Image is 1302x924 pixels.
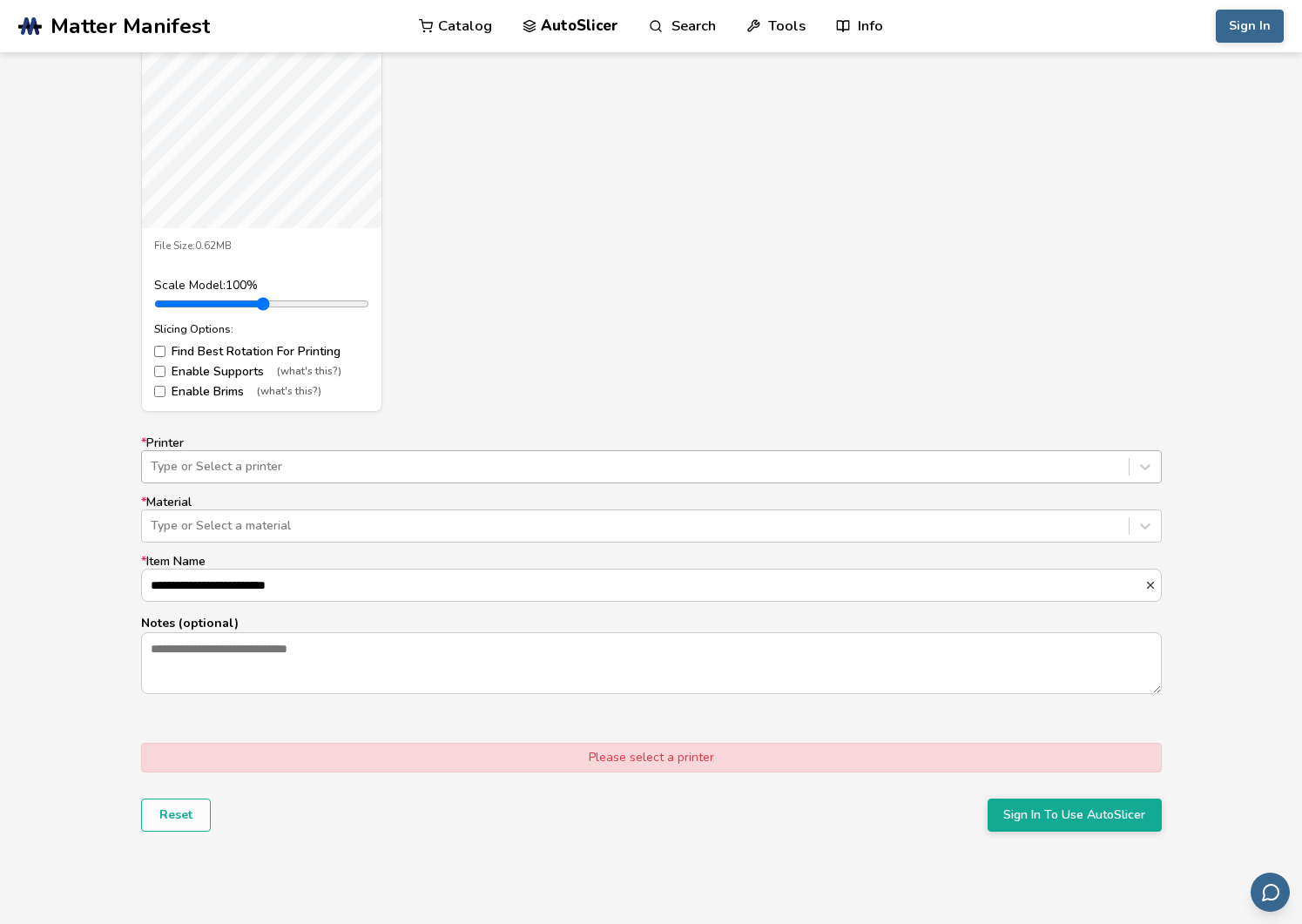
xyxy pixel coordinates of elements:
div: Please select a printer [141,743,1162,772]
span: (what's this?) [277,366,341,378]
span: Matter Manifest [51,14,210,38]
button: Reset [141,799,211,832]
input: *Item Name [142,570,1144,601]
div: Scale Model: 100 % [154,279,369,293]
label: Find Best Rotation For Printing [154,345,369,359]
label: Item Name [141,555,1162,602]
input: *PrinterType or Select a printer [151,460,154,474]
input: Enable Supports(what's this?) [154,366,165,377]
button: Sign In To Use AutoSlicer [988,799,1162,832]
input: Enable Brims(what's this?) [154,386,165,397]
label: Enable Brims [154,385,369,399]
label: Material [141,496,1162,543]
input: *MaterialType or Select a material [151,519,154,533]
p: Notes (optional) [141,614,1162,632]
button: Sign In [1216,10,1284,43]
span: (what's this?) [257,386,321,398]
div: File Size: 0.62MB [154,240,369,253]
div: Slicing Options: [154,323,369,335]
label: Enable Supports [154,365,369,379]
textarea: Notes (optional) [142,633,1161,692]
label: Printer [141,436,1162,483]
button: *Item Name [1144,579,1161,591]
button: Send feedback via email [1251,873,1290,912]
input: Find Best Rotation For Printing [154,346,165,357]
